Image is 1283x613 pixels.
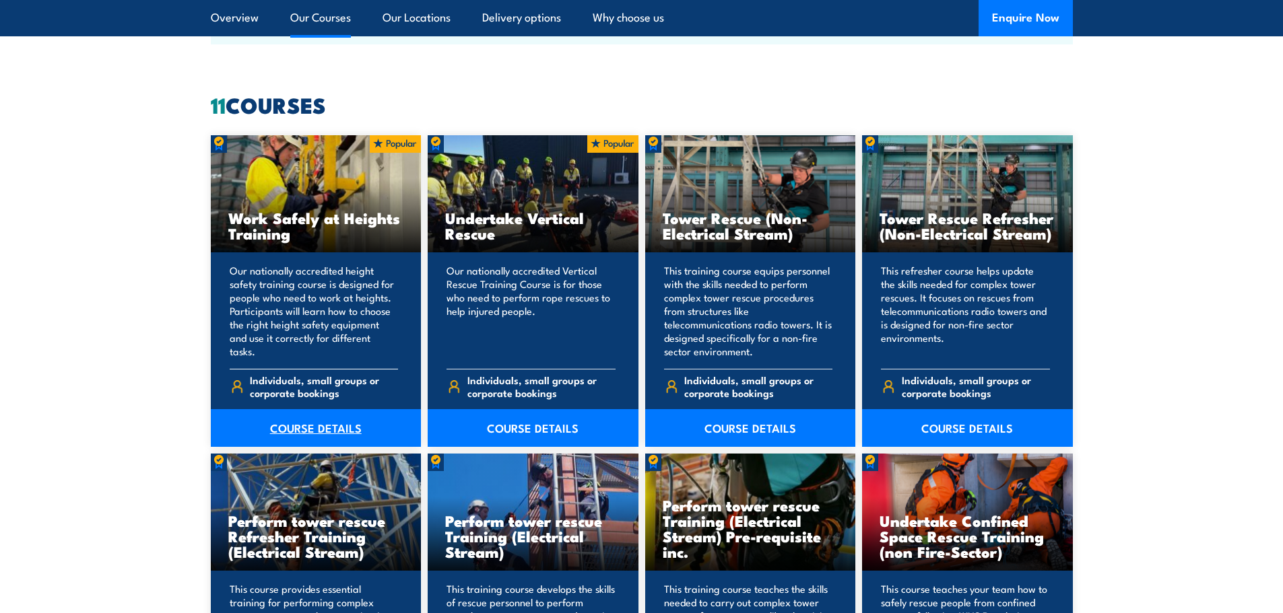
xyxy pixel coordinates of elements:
h3: Tower Rescue (Non-Electrical Stream) [663,210,838,241]
h3: Perform tower rescue Training (Electrical Stream) [445,513,621,559]
h3: Perform tower rescue Refresher Training (Electrical Stream) [228,513,404,559]
h3: Tower Rescue Refresher (Non-Electrical Stream) [880,210,1055,241]
strong: 11 [211,87,226,121]
h3: Undertake Confined Space Rescue Training (non Fire-Sector) [880,513,1055,559]
a: COURSE DETAILS [428,409,638,447]
a: COURSE DETAILS [645,409,856,447]
span: Individuals, small groups or corporate bookings [467,373,616,399]
a: COURSE DETAILS [211,409,422,447]
h3: Undertake Vertical Rescue [445,210,621,241]
span: Individuals, small groups or corporate bookings [684,373,832,399]
p: Our nationally accredited height safety training course is designed for people who need to work a... [230,264,399,358]
a: COURSE DETAILS [862,409,1073,447]
span: Individuals, small groups or corporate bookings [902,373,1050,399]
p: This refresher course helps update the skills needed for complex tower rescues. It focuses on res... [881,264,1050,358]
h3: Work Safely at Heights Training [228,210,404,241]
span: Individuals, small groups or corporate bookings [250,373,398,399]
p: Our nationally accredited Vertical Rescue Training Course is for those who need to perform rope r... [447,264,616,358]
h3: Perform tower rescue Training (Electrical Stream) Pre-requisite inc. [663,497,838,559]
h2: COURSES [211,95,1073,114]
p: This training course equips personnel with the skills needed to perform complex tower rescue proc... [664,264,833,358]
